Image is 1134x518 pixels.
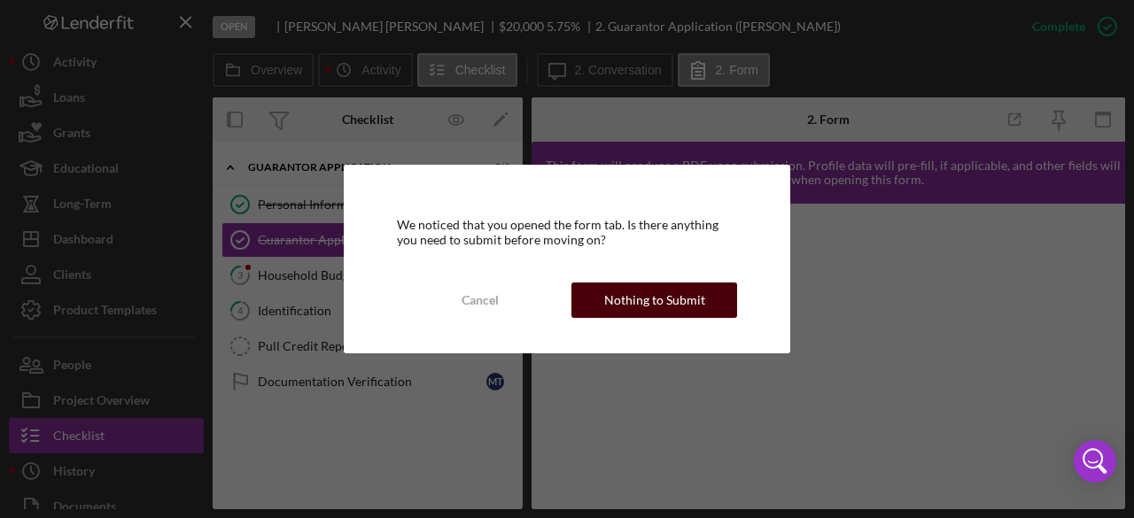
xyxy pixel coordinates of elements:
[397,282,563,318] button: Cancel
[604,282,705,318] div: Nothing to Submit
[397,218,737,246] div: We noticed that you opened the form tab. Is there anything you need to submit before moving on?
[1074,440,1116,483] div: Open Intercom Messenger
[462,282,499,318] div: Cancel
[571,282,737,318] button: Nothing to Submit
